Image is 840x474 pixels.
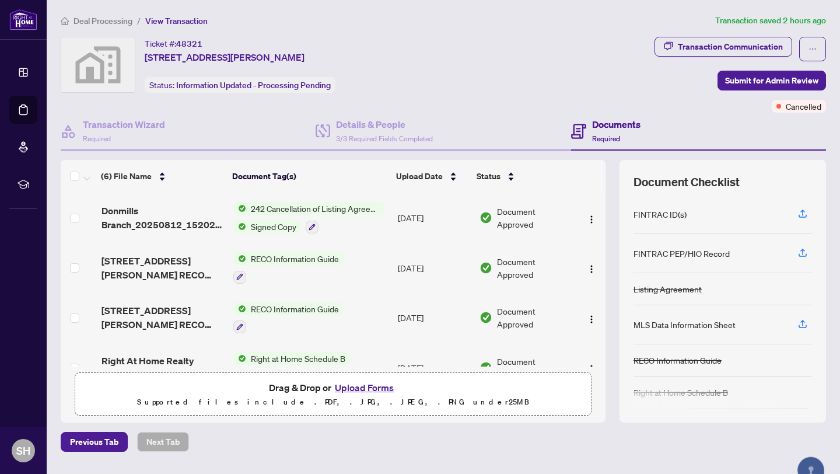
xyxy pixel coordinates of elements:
span: Status [477,170,501,183]
button: Status IconRECO Information Guide [233,252,344,284]
span: Required [592,134,620,143]
img: Status Icon [233,202,246,215]
img: Logo [587,264,596,274]
button: Logo [582,308,601,327]
span: SH [16,442,30,459]
div: Transaction Communication [678,37,783,56]
img: Status Icon [233,302,246,315]
button: Logo [582,358,601,377]
td: [DATE] [393,343,475,393]
img: Status Icon [233,220,246,233]
button: Next Tab [137,432,189,452]
td: [DATE] [393,293,475,343]
img: Document Status [480,262,492,274]
button: Submit for Admin Review [717,71,826,90]
img: Status Icon [233,352,246,365]
div: Right at Home Schedule B [633,386,728,399]
img: Logo [587,315,596,324]
td: [DATE] [393,193,475,243]
img: Document Status [480,211,492,224]
img: Status Icon [233,252,246,265]
button: Status Icon242 Cancellation of Listing Agreement - Authority to Offer for SaleStatus IconSigned Copy [233,202,384,233]
article: Transaction saved 2 hours ago [715,14,826,27]
span: RECO Information Guide [246,302,344,315]
span: Required [83,134,111,143]
span: [STREET_ADDRESS][PERSON_NAME] RECO Guide Signature Page.png [101,304,224,332]
img: Logo [587,215,596,224]
span: Signed Copy [246,220,301,233]
th: Status [472,160,573,193]
div: Listing Agreement [633,283,702,295]
img: svg%3e [61,37,135,92]
span: [STREET_ADDRESS][PERSON_NAME] RECO Guide Signature Page.pdf [101,254,224,282]
h4: Documents [592,117,640,131]
div: FINTRAC PEP/HIO Record [633,247,730,260]
p: Supported files include .PDF, .JPG, .JPEG, .PNG under 25 MB [82,395,584,409]
span: Previous Tab [70,433,118,451]
span: Right At Home Realty Schedule B - Agreement of Purchase and Sale.pdf [101,354,224,382]
span: home [61,17,69,25]
span: ellipsis [808,45,817,53]
span: RECO Information Guide [246,252,344,265]
span: Document Approved [497,205,572,231]
img: Logo [587,364,596,374]
span: Deal Processing [73,16,132,26]
th: Upload Date [391,160,473,193]
button: Transaction Communication [654,37,792,57]
th: (6) File Name [96,160,228,193]
span: (6) File Name [101,170,152,183]
th: Document Tag(s) [228,160,391,193]
button: Status IconRECO Information Guide [233,302,344,334]
button: Previous Tab [61,432,128,452]
span: Document Approved [497,355,572,381]
div: FINTRAC ID(s) [633,208,687,221]
span: 3/3 Required Fields Completed [336,134,433,143]
button: Status IconRight at Home Schedule B [233,352,350,384]
span: Donmills Branch_20250812_152027.pdf [101,204,224,232]
span: Drag & Drop or [269,380,397,395]
span: View Transaction [145,16,208,26]
button: Logo [582,259,601,277]
td: [DATE] [393,243,475,293]
div: MLS Data Information Sheet [633,318,736,331]
span: [STREET_ADDRESS][PERSON_NAME] [145,50,304,64]
span: Information Updated - Processing Pending [176,80,331,90]
span: 48321 [176,39,202,49]
img: Document Status [480,361,492,374]
img: logo [9,9,37,30]
button: Upload Forms [331,380,397,395]
span: Submit for Admin Review [725,71,818,90]
span: Right at Home Schedule B [246,352,350,365]
li: / [137,14,141,27]
button: Open asap [793,433,828,468]
span: Cancelled [786,100,821,113]
span: Document Approved [497,305,572,330]
div: Status: [145,77,335,93]
div: RECO Information Guide [633,354,722,367]
span: Upload Date [396,170,443,183]
span: Document Approved [497,255,572,281]
h4: Transaction Wizard [83,117,165,131]
span: Document Checklist [633,174,740,190]
div: Ticket #: [145,37,202,50]
button: Logo [582,208,601,227]
span: 242 Cancellation of Listing Agreement - Authority to Offer for Sale [246,202,384,215]
img: Document Status [480,311,492,324]
h4: Details & People [336,117,433,131]
span: Drag & Drop orUpload FormsSupported files include .PDF, .JPG, .JPEG, .PNG under25MB [75,373,591,416]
